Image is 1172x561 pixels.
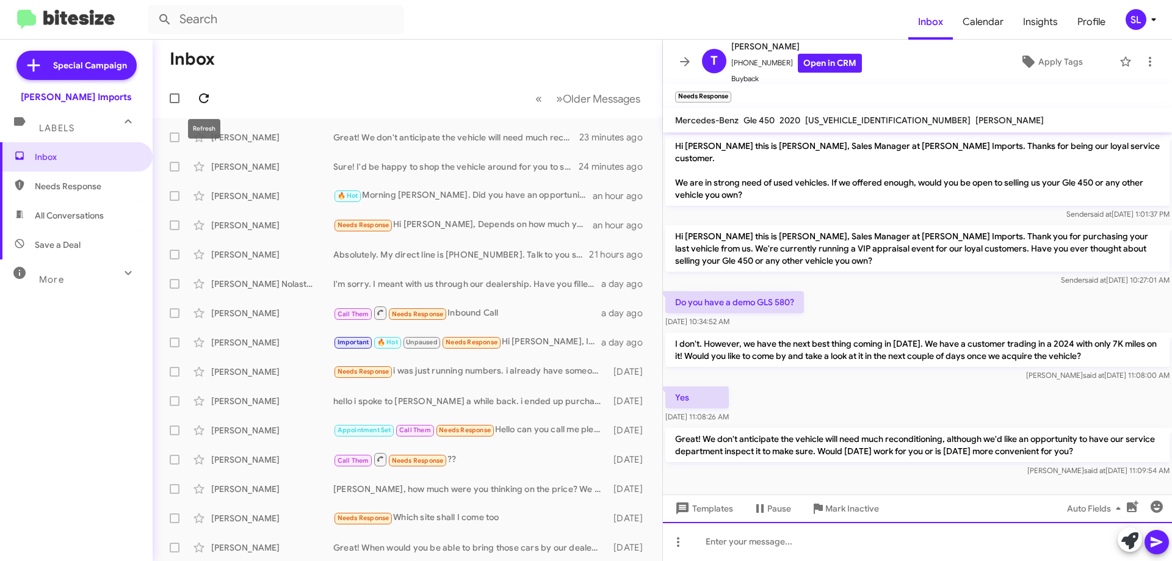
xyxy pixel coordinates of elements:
span: Gle 450 [743,115,775,126]
span: [PERSON_NAME] [DATE] 11:09:54 AM [1027,466,1170,475]
div: Hello can you call me please? [333,423,607,437]
div: Inbound Call [333,305,601,320]
div: a day ago [601,307,653,319]
div: Hi [PERSON_NAME], I hope that you are doing well. I received a job offer in the [GEOGRAPHIC_DATA]... [333,335,601,349]
span: Unpaused [406,338,438,346]
p: Do you have a demo GLS 580? [665,291,804,313]
p: Hi [PERSON_NAME] this is [PERSON_NAME], Sales Manager at [PERSON_NAME] Imports. Thank you for pur... [665,225,1170,272]
div: [PERSON_NAME] [211,454,333,466]
a: Calendar [953,4,1013,40]
span: [PERSON_NAME] [DATE] 11:08:00 AM [1026,371,1170,380]
div: [DATE] [607,366,653,378]
span: 🔥 Hot [377,338,398,346]
div: 24 minutes ago [579,161,653,173]
div: [PERSON_NAME] Nolastname120711837 [211,278,333,290]
span: [PHONE_NUMBER] [731,54,862,73]
span: said at [1083,371,1104,380]
div: [PERSON_NAME] [211,190,333,202]
div: Which site shall I come too [333,511,607,525]
div: Refresh [188,119,220,139]
span: [DATE] 10:34:52 AM [665,317,729,326]
p: Great! We don't anticipate the vehicle will need much reconditioning, although we'd like an oppor... [665,428,1170,462]
span: [PERSON_NAME] [731,39,862,54]
small: Needs Response [675,92,731,103]
div: [DATE] [607,483,653,495]
div: Hi [PERSON_NAME], Depends on how much your offer is? [333,218,593,232]
button: Auto Fields [1057,498,1135,519]
div: [PERSON_NAME] [211,424,333,436]
span: Templates [673,498,733,519]
span: Apply Tags [1038,51,1083,73]
a: Special Campaign [16,51,137,80]
a: Inbox [908,4,953,40]
div: [PERSON_NAME] [211,395,333,407]
div: I'm sorry. I meant with us through our dealership. Have you filled one out either physically with... [333,278,601,290]
span: Needs Response [35,180,139,192]
span: All Conversations [35,209,104,222]
span: [PERSON_NAME] [975,115,1044,126]
span: Special Campaign [53,59,127,71]
span: Needs Response [439,426,491,434]
button: Next [549,86,648,111]
div: Absolutely. My direct line is [PHONE_NUMBER]. Talk to you soon! [333,248,589,261]
span: Save a Deal [35,239,81,251]
input: Search [148,5,404,34]
div: ?? [333,452,607,467]
div: Sure! I'd be happy to shop the vehicle around for you to see what kind of offers we might be able... [333,161,579,173]
span: Needs Response [338,221,389,229]
span: Sender [DATE] 10:27:01 AM [1061,275,1170,284]
button: Apply Tags [988,51,1113,73]
div: [PERSON_NAME] [211,541,333,554]
a: Profile [1068,4,1115,40]
button: Templates [663,498,743,519]
div: hello i spoke to [PERSON_NAME] a while back. i ended up purchasing a white one out of [GEOGRAPHIC... [333,395,607,407]
p: Hi [PERSON_NAME] this is [PERSON_NAME], Sales Manager at [PERSON_NAME] Imports. Thanks for being ... [665,135,1170,206]
span: 🔥 Hot [338,192,358,200]
div: [DATE] [607,454,653,466]
span: Inbox [35,151,139,163]
span: said at [1084,466,1105,475]
div: [DATE] [607,512,653,524]
span: Needs Response [338,514,389,522]
span: Buyback [731,73,862,85]
div: an hour ago [593,190,653,202]
span: Pause [767,498,791,519]
span: More [39,274,64,285]
button: Pause [743,498,801,519]
div: a day ago [601,278,653,290]
div: [PERSON_NAME] [211,161,333,173]
div: [PERSON_NAME] [211,336,333,349]
div: Great! We don't anticipate the vehicle will need much reconditioning, although we'd like an oppor... [333,131,579,143]
div: [PERSON_NAME] [211,366,333,378]
div: 21 hours ago [589,248,653,261]
nav: Page navigation example [529,86,648,111]
p: Yes [665,386,729,408]
div: a day ago [601,336,653,349]
span: » [556,91,563,106]
span: Sender [DATE] 1:01:37 PM [1066,209,1170,219]
span: Call Them [399,426,431,434]
span: Needs Response [392,457,444,465]
div: [PERSON_NAME] [211,307,333,319]
span: Appointment Set [338,426,391,434]
div: i was just running numbers. i already have someone i work with. thank you! [333,364,607,378]
h1: Inbox [170,49,215,69]
span: Labels [39,123,74,134]
span: said at [1090,209,1112,219]
div: [DATE] [607,395,653,407]
span: 2020 [780,115,800,126]
span: Auto Fields [1067,498,1126,519]
div: an hour ago [593,219,653,231]
div: [PERSON_NAME] [211,131,333,143]
span: Needs Response [446,338,497,346]
div: Morning [PERSON_NAME]. Did you have an opportunity to review the options? Let me know if you have... [333,189,593,203]
span: Important [338,338,369,346]
div: SL [1126,9,1146,30]
span: Older Messages [563,92,640,106]
span: Mark Inactive [825,498,879,519]
span: Insights [1013,4,1068,40]
div: [PERSON_NAME] [211,219,333,231]
a: Open in CRM [798,54,862,73]
button: SL [1115,9,1159,30]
